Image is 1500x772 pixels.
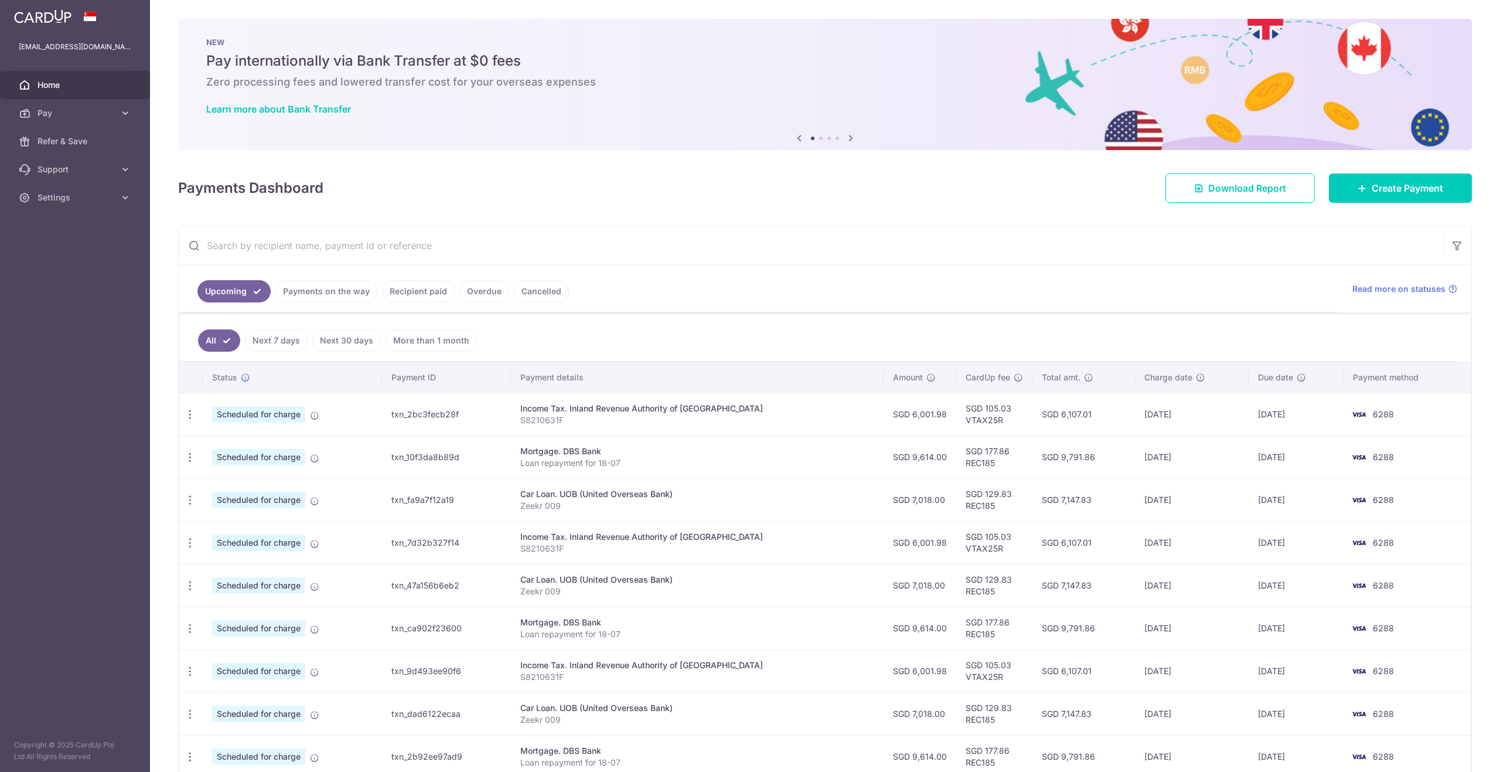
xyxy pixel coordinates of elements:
[884,478,956,521] td: SGD 7,018.00
[1347,707,1371,721] img: Bank Card
[1373,409,1394,419] span: 6288
[1032,478,1135,521] td: SGD 7,147.83
[884,436,956,478] td: SGD 9,614.00
[19,41,131,53] p: [EMAIL_ADDRESS][DOMAIN_NAME]
[1347,407,1371,421] img: Bank Card
[178,19,1472,150] img: Bank transfer banner
[14,9,71,23] img: CardUp
[520,628,874,640] p: Loan repayment for 18-07
[1347,579,1371,593] img: Bank Card
[1373,452,1394,462] span: 6288
[212,535,305,551] span: Scheduled for charge
[212,663,305,679] span: Scheduled for charge
[37,192,115,203] span: Settings
[1135,692,1249,735] td: [DATE]
[884,692,956,735] td: SGD 7,018.00
[966,372,1010,383] span: CardUp fee
[520,543,874,555] p: S8210631F
[1135,564,1249,607] td: [DATE]
[1329,174,1472,203] a: Create Payment
[382,436,511,478] td: txn_10f3da8b89d
[1032,607,1135,649] td: SGD 9,791.86
[956,393,1032,436] td: SGD 105.03 VTAX25R
[1249,393,1344,436] td: [DATE]
[520,659,874,671] div: Income Tax. Inland Revenue Authority of [GEOGRAPHIC_DATA]
[275,280,377,302] a: Payments on the way
[1135,393,1249,436] td: [DATE]
[382,564,511,607] td: txn_47a156b6eb2
[1032,564,1135,607] td: SGD 7,147.83
[514,280,569,302] a: Cancelled
[1249,692,1344,735] td: [DATE]
[178,178,323,199] h4: Payments Dashboard
[1208,181,1286,195] span: Download Report
[884,564,956,607] td: SGD 7,018.00
[956,607,1032,649] td: SGD 177.86 REC185
[212,706,305,722] span: Scheduled for charge
[1352,283,1457,295] a: Read more on statuses
[1347,664,1371,678] img: Bank Card
[956,521,1032,564] td: SGD 105.03 VTAX25R
[382,362,511,393] th: Payment ID
[1373,538,1394,547] span: 6288
[520,531,874,543] div: Income Tax. Inland Revenue Authority of [GEOGRAPHIC_DATA]
[459,280,509,302] a: Overdue
[206,52,1444,70] h5: Pay internationally via Bank Transfer at $0 fees
[1352,283,1446,295] span: Read more on statuses
[1373,580,1394,590] span: 6288
[511,362,884,393] th: Payment details
[956,436,1032,478] td: SGD 177.86 REC185
[212,620,305,637] span: Scheduled for charge
[1249,521,1344,564] td: [DATE]
[1249,436,1344,478] td: [DATE]
[520,586,874,597] p: Zeekr 009
[382,478,511,521] td: txn_fa9a7f12a19
[1249,607,1344,649] td: [DATE]
[884,521,956,564] td: SGD 6,001.98
[1032,393,1135,436] td: SGD 6,107.01
[1135,436,1249,478] td: [DATE]
[520,414,874,426] p: S8210631F
[520,714,874,726] p: Zeekr 009
[37,164,115,175] span: Support
[382,692,511,735] td: txn_dad6122ecaa
[382,521,511,564] td: txn_7d32b327f14
[1347,450,1371,464] img: Bank Card
[206,103,351,115] a: Learn more about Bank Transfer
[1032,436,1135,478] td: SGD 9,791.86
[956,649,1032,692] td: SGD 105.03 VTAX25R
[37,79,115,91] span: Home
[1373,751,1394,761] span: 6288
[1347,493,1371,507] img: Bank Card
[198,329,240,352] a: All
[212,749,305,765] span: Scheduled for charge
[1135,478,1249,521] td: [DATE]
[1165,174,1315,203] a: Download Report
[1032,521,1135,564] td: SGD 6,107.01
[520,574,874,586] div: Car Loan. UOB (United Overseas Bank)
[1249,649,1344,692] td: [DATE]
[382,280,455,302] a: Recipient paid
[1347,750,1371,764] img: Bank Card
[1042,372,1080,383] span: Total amt.
[1373,495,1394,505] span: 6288
[179,227,1443,264] input: Search by recipient name, payment id or reference
[1258,372,1293,383] span: Due date
[382,607,511,649] td: txn_ca902f23600
[37,107,115,119] span: Pay
[1135,607,1249,649] td: [DATE]
[1347,621,1371,635] img: Bank Card
[212,577,305,594] span: Scheduled for charge
[520,500,874,512] p: Zeekr 009
[520,757,874,768] p: Loan repayment for 18-07
[206,75,1444,89] h6: Zero processing fees and lowered transfer cost for your overseas expenses
[956,692,1032,735] td: SGD 129.83 REC185
[893,372,923,383] span: Amount
[206,38,1444,47] p: NEW
[1347,536,1371,550] img: Bank Card
[212,406,305,423] span: Scheduled for charge
[1249,564,1344,607] td: [DATE]
[382,649,511,692] td: txn_9d493ee90f6
[386,329,477,352] a: More than 1 month
[1249,478,1344,521] td: [DATE]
